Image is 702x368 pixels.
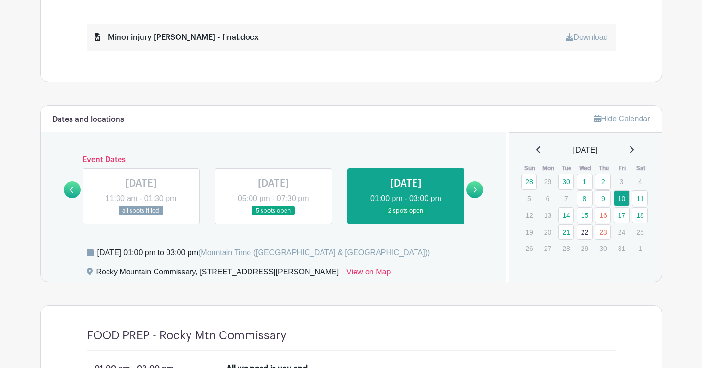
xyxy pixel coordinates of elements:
[539,164,558,173] th: Mon
[573,144,597,156] span: [DATE]
[558,164,576,173] th: Tue
[632,190,648,206] a: 11
[595,190,611,206] a: 9
[558,224,574,240] a: 21
[540,241,556,256] p: 27
[346,266,391,282] a: View on Map
[566,33,607,41] a: Download
[631,164,650,173] th: Sat
[540,208,556,223] p: 13
[521,174,537,190] a: 28
[632,241,648,256] p: 1
[595,241,611,256] p: 30
[632,174,648,189] p: 4
[198,249,430,257] span: (Mountain Time ([GEOGRAPHIC_DATA] & [GEOGRAPHIC_DATA]))
[52,115,124,124] h6: Dates and locations
[577,241,593,256] p: 29
[87,329,286,343] h4: FOOD PREP - Rocky Mtn Commissary
[540,174,556,189] p: 29
[614,190,630,206] a: 10
[614,174,630,189] p: 3
[595,207,611,223] a: 16
[594,115,650,123] a: Hide Calendar
[577,207,593,223] a: 15
[95,32,259,43] div: Minor injury [PERSON_NAME] - final.docx
[521,225,537,239] p: 19
[613,164,632,173] th: Fri
[632,225,648,239] p: 25
[81,155,467,165] h6: Event Dates
[576,164,595,173] th: Wed
[521,241,537,256] p: 26
[558,191,574,206] p: 7
[632,207,648,223] a: 18
[614,225,630,239] p: 24
[97,247,430,259] div: [DATE] 01:00 pm to 03:00 pm
[540,225,556,239] p: 20
[558,241,574,256] p: 28
[614,207,630,223] a: 17
[521,164,539,173] th: Sun
[558,174,574,190] a: 30
[96,266,339,282] div: Rocky Mountain Commissary, [STREET_ADDRESS][PERSON_NAME]
[614,241,630,256] p: 31
[577,190,593,206] a: 8
[558,207,574,223] a: 14
[577,174,593,190] a: 1
[521,208,537,223] p: 12
[540,191,556,206] p: 6
[595,224,611,240] a: 23
[595,174,611,190] a: 2
[595,164,613,173] th: Thu
[521,191,537,206] p: 5
[577,224,593,240] a: 22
